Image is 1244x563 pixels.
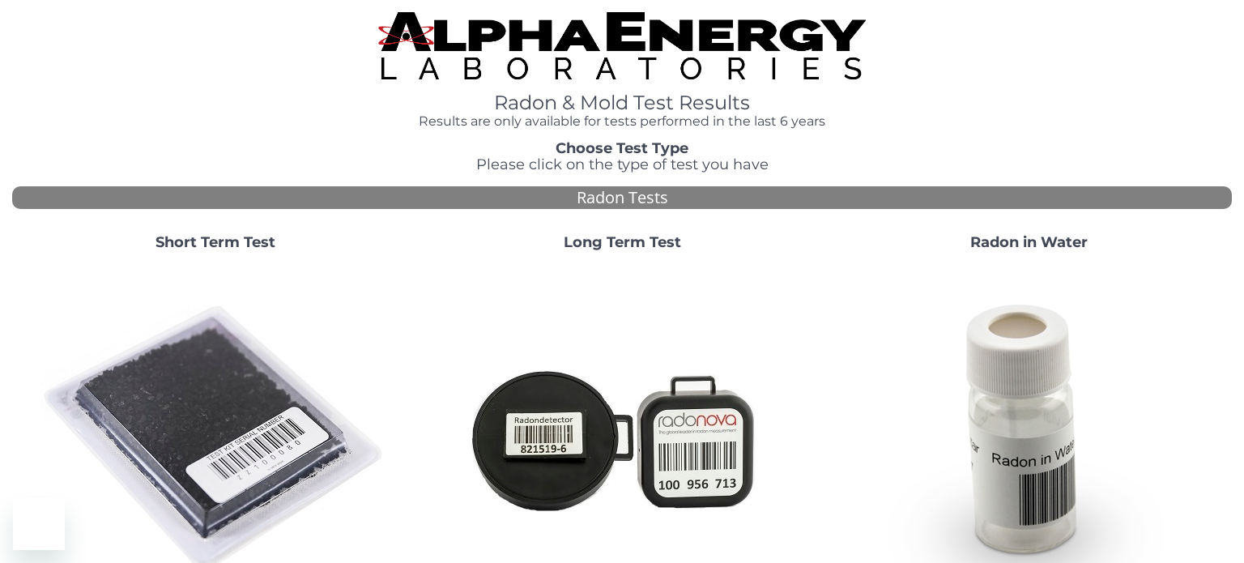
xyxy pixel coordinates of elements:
[564,233,681,251] strong: Long Term Test
[378,92,866,113] h1: Radon & Mold Test Results
[970,233,1088,251] strong: Radon in Water
[476,156,769,173] span: Please click on the type of test you have
[12,186,1232,210] div: Radon Tests
[556,139,688,157] strong: Choose Test Type
[378,12,866,79] img: TightCrop.jpg
[155,233,275,251] strong: Short Term Test
[378,114,866,129] h4: Results are only available for tests performed in the last 6 years
[13,498,65,550] iframe: Button to launch messaging window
